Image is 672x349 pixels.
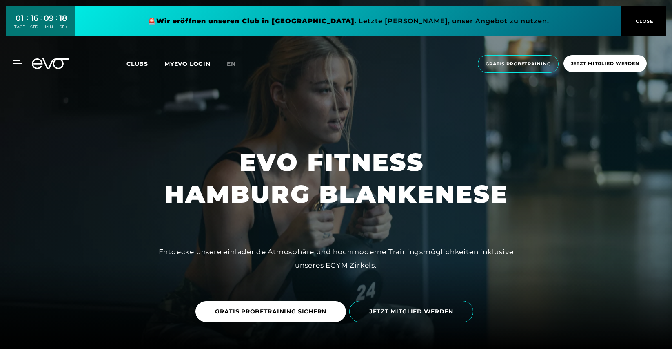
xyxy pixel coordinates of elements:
div: 01 [14,12,25,24]
div: : [40,13,42,35]
div: : [56,13,57,35]
span: Clubs [126,60,148,67]
span: Jetzt Mitglied werden [571,60,639,67]
div: SEK [59,24,67,30]
div: Entdecke unsere einladende Atmosphäre und hochmoderne Trainingsmöglichkeiten inklusive unseres EG... [153,245,520,272]
button: CLOSE [621,6,666,36]
h1: EVO FITNESS HAMBURG BLANKENESE [164,146,508,210]
a: MYEVO LOGIN [164,60,211,67]
div: 09 [44,12,54,24]
a: en [227,59,246,69]
a: Jetzt Mitglied werden [561,55,649,73]
a: Clubs [126,60,164,67]
div: TAGE [14,24,25,30]
span: CLOSE [634,18,654,25]
a: Gratis Probetraining [475,55,561,73]
span: JETZT MITGLIED WERDEN [369,307,453,316]
a: GRATIS PROBETRAINING SICHERN [195,295,349,328]
a: JETZT MITGLIED WERDEN [349,295,477,329]
div: MIN [44,24,54,30]
span: en [227,60,236,67]
div: 18 [59,12,67,24]
div: 16 [30,12,38,24]
div: STD [30,24,38,30]
span: GRATIS PROBETRAINING SICHERN [215,307,326,316]
span: Gratis Probetraining [486,60,551,67]
div: : [27,13,28,35]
